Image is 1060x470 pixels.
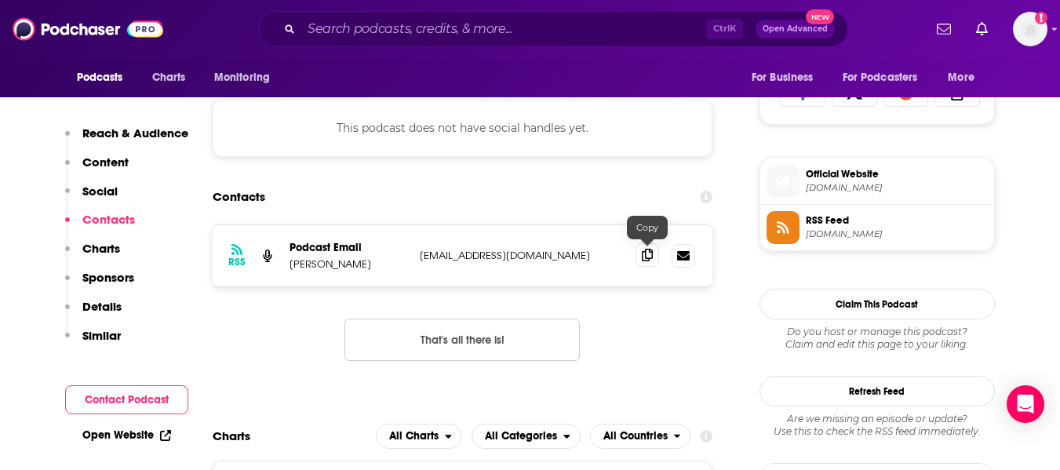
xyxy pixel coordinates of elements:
[1035,12,1047,24] svg: Add a profile image
[82,299,122,314] p: Details
[65,126,188,155] button: Reach & Audience
[65,155,129,184] button: Content
[65,385,188,414] button: Contact Podcast
[603,431,668,442] span: All Countries
[258,11,848,47] div: Search podcasts, credits, & more...
[763,25,828,33] span: Open Advanced
[82,428,171,442] a: Open Website
[485,431,557,442] span: All Categories
[376,424,462,449] h2: Platforms
[767,211,988,244] a: RSS Feed[DOMAIN_NAME]
[832,63,941,93] button: open menu
[301,16,706,42] input: Search podcasts, credits, & more...
[741,63,833,93] button: open menu
[948,67,974,89] span: More
[290,257,407,271] p: [PERSON_NAME]
[806,9,834,24] span: New
[376,424,462,449] button: open menu
[759,413,995,438] div: Are we missing an episode or update? Use this to check the RSS feed immediately.
[203,63,290,93] button: open menu
[806,213,988,228] span: RSS Feed
[65,299,122,328] button: Details
[1007,385,1044,423] div: Open Intercom Messenger
[759,326,995,338] span: Do you host or manage this podcast?
[970,16,994,42] a: Show notifications dropdown
[66,63,144,93] button: open menu
[937,63,994,93] button: open menu
[77,67,123,89] span: Podcasts
[420,249,624,262] p: [EMAIL_ADDRESS][DOMAIN_NAME]
[590,424,691,449] h2: Countries
[756,20,835,38] button: Open AdvancedNew
[706,19,743,39] span: Ctrl K
[152,67,186,89] span: Charts
[65,212,135,241] button: Contacts
[228,256,246,268] h3: RSS
[806,167,988,181] span: Official Website
[65,184,118,213] button: Social
[82,155,129,169] p: Content
[590,424,691,449] button: open menu
[767,165,988,198] a: Official Website[DOMAIN_NAME]
[759,326,995,351] div: Claim and edit this page to your liking.
[806,182,988,194] span: thedutchmentor.com
[759,289,995,319] button: Claim This Podcast
[843,67,918,89] span: For Podcasters
[213,100,713,156] div: This podcast does not have social handles yet.
[806,228,988,240] span: anchor.fm
[82,328,121,343] p: Similar
[1013,12,1047,46] img: User Profile
[214,67,270,89] span: Monitoring
[213,182,265,212] h2: Contacts
[472,424,581,449] h2: Categories
[13,14,163,44] img: Podchaser - Follow, Share and Rate Podcasts
[389,431,439,442] span: All Charts
[82,212,135,227] p: Contacts
[65,270,134,299] button: Sponsors
[213,428,250,443] h2: Charts
[1013,12,1047,46] span: Logged in as angelabellBL2024
[344,319,580,361] button: Nothing here.
[931,16,957,42] a: Show notifications dropdown
[752,67,814,89] span: For Business
[65,241,120,270] button: Charts
[142,63,195,93] a: Charts
[65,328,121,357] button: Similar
[82,270,134,285] p: Sponsors
[82,184,118,199] p: Social
[82,241,120,256] p: Charts
[1013,12,1047,46] button: Show profile menu
[472,424,581,449] button: open menu
[82,126,188,140] p: Reach & Audience
[290,241,407,254] p: Podcast Email
[627,216,668,239] div: Copy
[759,376,995,406] button: Refresh Feed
